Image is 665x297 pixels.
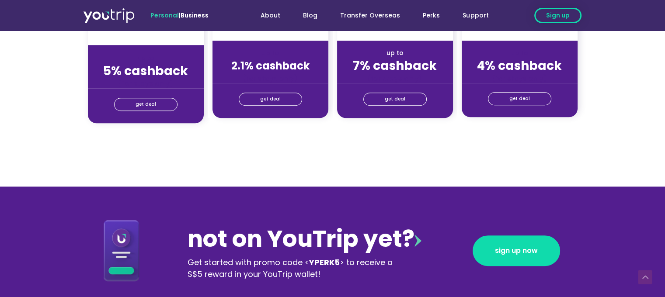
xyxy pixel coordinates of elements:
[546,11,570,20] span: Sign up
[150,11,179,20] span: Personal
[363,93,427,106] a: get deal
[104,220,139,281] img: Download App
[150,11,209,20] span: |
[292,7,329,24] a: Blog
[509,93,530,105] span: get deal
[219,74,321,83] div: (for stays only)
[181,11,209,20] a: Business
[103,62,188,79] strong: 5% cashback
[473,235,560,266] a: sign up now
[239,93,302,106] a: get deal
[534,8,581,23] a: Sign up
[488,92,551,105] a: get deal
[219,48,321,58] div: up to
[451,7,500,24] a: Support
[469,48,571,58] div: up to
[114,98,178,111] a: get deal
[344,74,446,83] div: (for stays only)
[344,48,446,58] div: up to
[188,256,401,280] div: Get started with promo code < > to receive a S$5 reward in your YouTrip wallet!
[353,57,437,74] strong: 7% cashback
[411,7,451,24] a: Perks
[260,93,281,105] span: get deal
[477,57,562,74] strong: 4% cashback
[188,221,421,256] div: not on YouTrip yet?
[95,79,197,88] div: (for stays only)
[249,7,292,24] a: About
[385,93,405,105] span: get deal
[136,98,156,111] span: get deal
[329,7,411,24] a: Transfer Overseas
[469,74,571,83] div: (for stays only)
[495,247,538,254] span: sign up now
[232,7,500,24] nav: Menu
[231,59,310,73] strong: 2.1% cashback
[95,54,197,63] div: up to
[309,257,340,268] b: YPERK5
